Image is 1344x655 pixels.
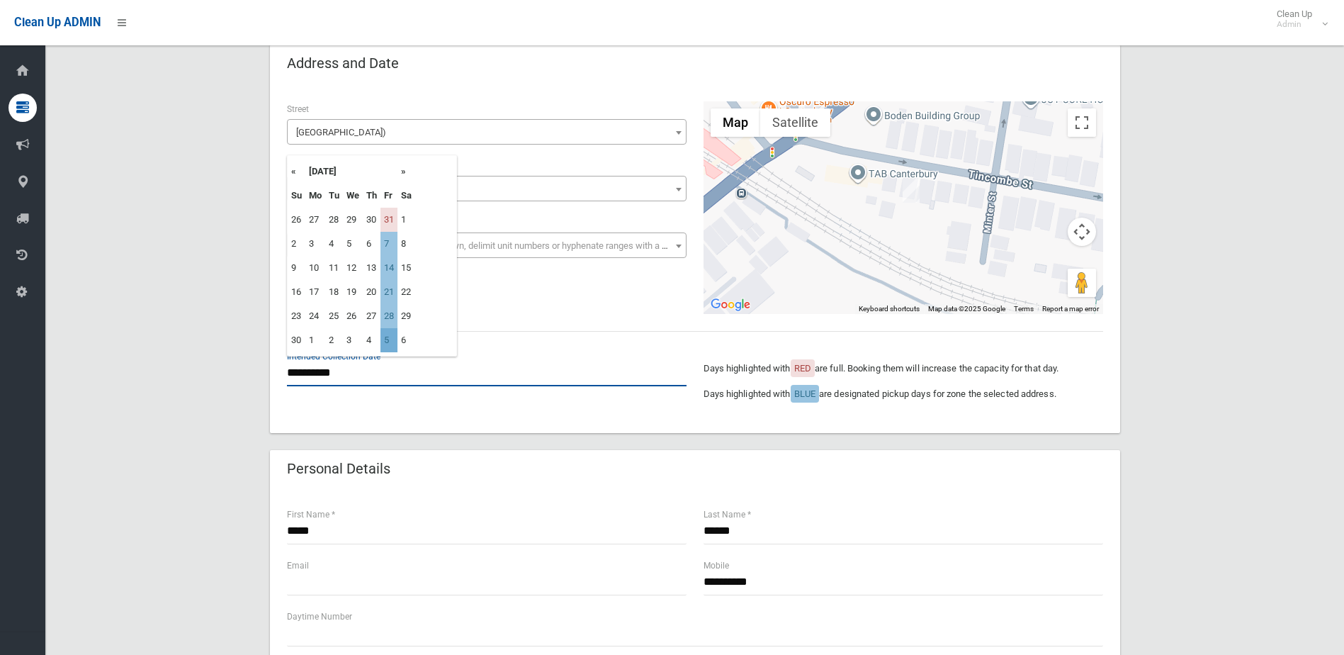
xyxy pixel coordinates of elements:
td: 28 [325,208,343,232]
td: 21 [380,280,397,304]
th: » [397,159,415,184]
button: Show satellite imagery [760,108,830,137]
span: Tincombe Street (CANTERBURY 2193) [287,119,687,145]
th: [DATE] [305,159,397,184]
th: Mo [305,184,325,208]
button: Toggle fullscreen view [1068,108,1096,137]
td: 17 [305,280,325,304]
td: 12 [343,256,363,280]
p: Days highlighted with are designated pickup days for zone the selected address. [704,386,1103,403]
th: Sa [397,184,415,208]
a: Terms (opens in new tab) [1014,305,1034,313]
th: We [343,184,363,208]
td: 6 [397,328,415,352]
td: 1 [397,208,415,232]
th: « [288,159,305,184]
span: Tincombe Street (CANTERBURY 2193) [290,123,683,142]
th: Fr [380,184,397,208]
td: 11 [325,256,343,280]
span: Clean Up ADMIN [14,16,101,29]
td: 3 [305,232,325,256]
td: 26 [288,208,305,232]
td: 22 [397,280,415,304]
span: 28 [290,179,683,199]
td: 27 [363,304,380,328]
td: 5 [343,232,363,256]
td: 25 [325,304,343,328]
td: 20 [363,280,380,304]
td: 3 [343,328,363,352]
td: 14 [380,256,397,280]
button: Keyboard shortcuts [859,304,920,314]
td: 2 [325,328,343,352]
th: Su [288,184,305,208]
span: Select the unit number from the dropdown, delimit unit numbers or hyphenate ranges with a comma [296,240,692,251]
span: Map data ©2025 Google [928,305,1005,313]
th: Tu [325,184,343,208]
td: 15 [397,256,415,280]
div: 28 Tincombe Street, CANTERBURY NSW 2193 [903,179,920,203]
td: 9 [288,256,305,280]
small: Admin [1277,19,1312,30]
a: Report a map error [1042,305,1099,313]
td: 18 [325,280,343,304]
td: 6 [363,232,380,256]
p: Days highlighted with are full. Booking them will increase the capacity for that day. [704,360,1103,377]
td: 26 [343,304,363,328]
td: 31 [380,208,397,232]
header: Address and Date [270,50,416,77]
td: 30 [288,328,305,352]
a: Open this area in Google Maps (opens a new window) [707,296,754,314]
span: 28 [287,176,687,201]
td: 28 [380,304,397,328]
td: 7 [380,232,397,256]
td: 27 [305,208,325,232]
th: Th [363,184,380,208]
td: 13 [363,256,380,280]
td: 19 [343,280,363,304]
button: Map camera controls [1068,218,1096,246]
td: 4 [363,328,380,352]
td: 1 [305,328,325,352]
td: 8 [397,232,415,256]
td: 16 [288,280,305,304]
header: Personal Details [270,455,407,483]
span: Clean Up [1270,9,1326,30]
td: 29 [397,304,415,328]
td: 2 [288,232,305,256]
img: Google [707,296,754,314]
button: Show street map [711,108,760,137]
td: 5 [380,328,397,352]
button: Drag Pegman onto the map to open Street View [1068,269,1096,297]
span: RED [794,363,811,374]
td: 24 [305,304,325,328]
span: BLUE [794,388,815,399]
td: 29 [343,208,363,232]
td: 4 [325,232,343,256]
td: 30 [363,208,380,232]
td: 23 [288,304,305,328]
td: 10 [305,256,325,280]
